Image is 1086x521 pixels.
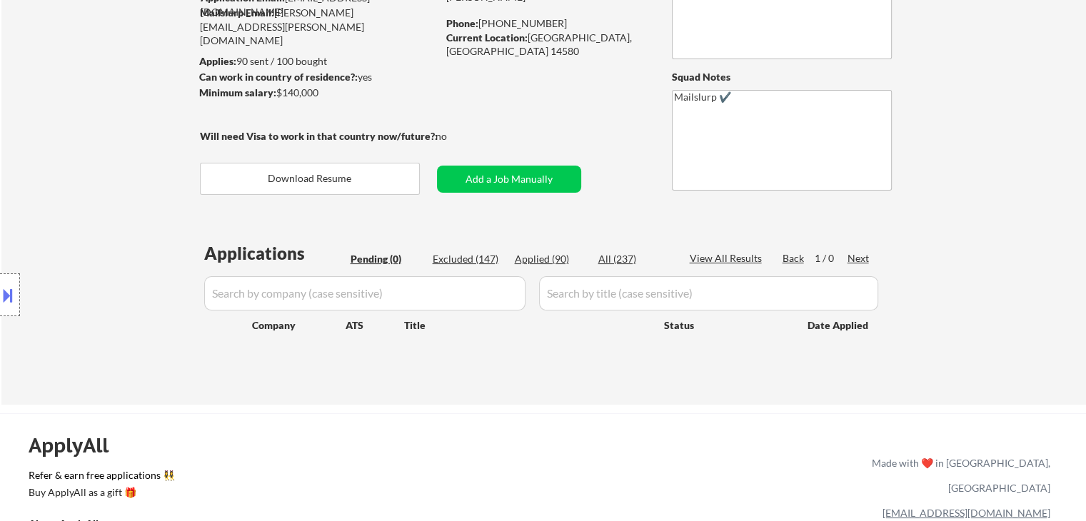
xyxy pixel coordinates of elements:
div: Date Applied [808,318,870,333]
div: ATS [346,318,404,333]
div: Excluded (147) [433,252,504,266]
div: Made with ❤️ in [GEOGRAPHIC_DATA], [GEOGRAPHIC_DATA] [866,450,1050,500]
a: [EMAIL_ADDRESS][DOMAIN_NAME] [883,507,1050,519]
div: All (237) [598,252,670,266]
strong: Applies: [199,55,236,67]
div: Applied (90) [515,252,586,266]
strong: Phone: [446,17,478,29]
div: Title [404,318,650,333]
div: [GEOGRAPHIC_DATA], [GEOGRAPHIC_DATA] 14580 [446,31,648,59]
div: no [436,129,476,143]
div: View All Results [690,251,766,265]
div: Company [252,318,346,333]
div: Next [848,251,870,265]
strong: Will need Visa to work in that country now/future?: [200,130,438,142]
div: [PERSON_NAME][EMAIL_ADDRESS][PERSON_NAME][DOMAIN_NAME] [200,6,437,48]
div: Status [664,312,787,338]
strong: Current Location: [446,31,528,44]
div: yes [199,70,433,84]
strong: Can work in country of residence?: [199,71,358,83]
strong: Mailslurp Email: [200,6,274,19]
button: Download Resume [200,163,420,195]
div: Squad Notes [672,70,892,84]
div: [PHONE_NUMBER] [446,16,648,31]
div: Pending (0) [351,252,422,266]
div: Applications [204,245,346,262]
div: 90 sent / 100 bought [199,54,437,69]
div: 1 / 0 [815,251,848,265]
div: $140,000 [199,86,437,100]
strong: Minimum salary: [199,86,276,98]
button: Add a Job Manually [437,166,581,193]
div: Back [783,251,805,265]
input: Search by title (case sensitive) [539,276,878,310]
a: Refer & earn free applications 👯‍♀️ [29,470,573,485]
input: Search by company (case sensitive) [204,276,526,310]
